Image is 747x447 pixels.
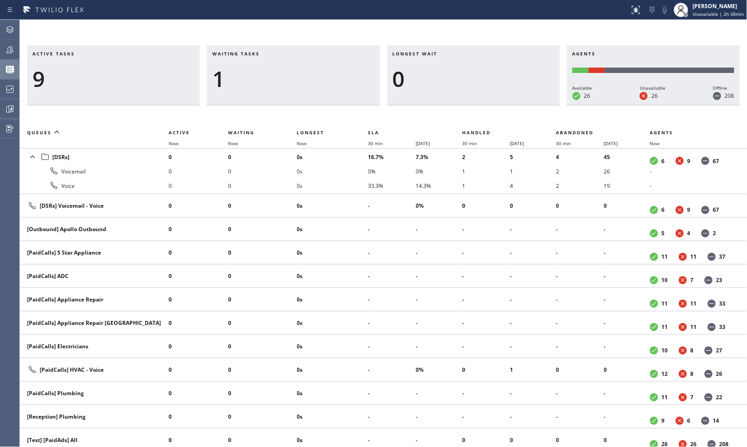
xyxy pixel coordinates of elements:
dd: 26 [716,370,723,378]
li: - [462,386,510,401]
dd: 6 [662,206,665,214]
span: Waiting [228,129,254,136]
dd: 10 [662,347,668,354]
div: [PaidCalls] Appliance Repair [GEOGRAPHIC_DATA] [27,319,161,327]
li: 0s [297,292,368,307]
dt: Offline [705,370,713,378]
li: 16.7% [368,150,416,164]
span: 30 min [368,140,383,146]
dt: Available [650,206,658,214]
li: 26 [604,164,650,178]
dd: 11 [662,393,668,401]
span: 30 min [462,140,477,146]
li: - [462,339,510,354]
dd: 11 [662,323,668,331]
li: 0 [556,199,604,213]
div: [Outbound] Apollo Outbound [27,225,161,233]
li: - [510,292,556,307]
li: - [556,292,604,307]
div: [Reception] Plumbing [27,413,161,420]
dt: Available [650,347,658,355]
dt: Unavailable [679,347,687,355]
li: - [604,316,650,330]
dd: 26 [584,92,591,100]
dd: 14 [713,417,720,424]
span: [DATE] [416,140,430,146]
div: [PaidCalls] Electricians [27,342,161,350]
dd: 67 [713,206,720,214]
li: - [416,386,462,401]
dd: 7 [691,393,694,401]
dt: Offline [705,393,713,401]
li: 0s [297,269,368,283]
li: - [556,316,604,330]
span: [DATE] [510,140,524,146]
li: 0 [169,292,228,307]
li: 0 [604,363,650,377]
div: [Test] [PaidAds] All [27,436,161,444]
dd: 23 [716,276,723,284]
dt: Available [650,276,658,284]
dd: 12 [662,370,668,378]
li: 2 [556,164,604,178]
span: Agents [573,50,596,57]
span: Now [228,140,238,146]
dt: Offline [708,300,716,308]
li: 2 [556,178,604,193]
li: 0 [228,246,297,260]
li: 2 [462,150,510,164]
li: - [556,222,604,237]
li: - [368,199,416,213]
li: 0 [228,316,297,330]
dd: 22 [716,393,723,401]
span: Unavailable | 2h 38min [693,11,744,17]
li: - [416,339,462,354]
li: 5 [510,150,556,164]
div: [DSRs] Voicemail - Voice [27,201,161,211]
li: 1 [510,164,556,178]
dt: Offline [701,206,710,214]
dd: 8 [691,347,694,354]
li: - [604,386,650,401]
li: 0 [462,363,510,377]
dd: 8 [691,370,694,378]
span: Waiting tasks [212,50,260,57]
dt: Available [650,323,658,331]
li: - [462,222,510,237]
li: - [604,339,650,354]
li: - [604,269,650,283]
li: - [556,410,604,424]
li: 0s [297,339,368,354]
dd: 11 [662,300,668,307]
dd: 6 [662,157,665,165]
li: - [556,339,604,354]
span: Handled [462,129,490,136]
dt: Offline [705,347,713,355]
li: 0s [297,246,368,260]
li: 0s [297,150,368,164]
li: - [604,246,650,260]
span: Active [169,129,190,136]
li: - [462,269,510,283]
li: - [368,269,416,283]
li: 0 [228,269,297,283]
li: - [368,246,416,260]
li: 0 [228,164,297,178]
li: 0 [228,199,297,213]
li: - [510,222,556,237]
dt: Offline [713,92,721,100]
div: [PaidCalls] ADC [27,272,161,280]
li: - [462,292,510,307]
li: 0 [228,178,297,193]
li: 1 [462,178,510,193]
li: 0s [297,316,368,330]
li: 0 [604,199,650,213]
li: 0s [297,363,368,377]
div: Available: 26 [573,68,589,73]
dt: Unavailable [679,370,687,378]
dt: Unavailable [679,300,687,308]
li: 0 [169,178,228,193]
dd: 33 [720,300,726,307]
li: 1 [462,164,510,178]
li: 0 [169,199,228,213]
